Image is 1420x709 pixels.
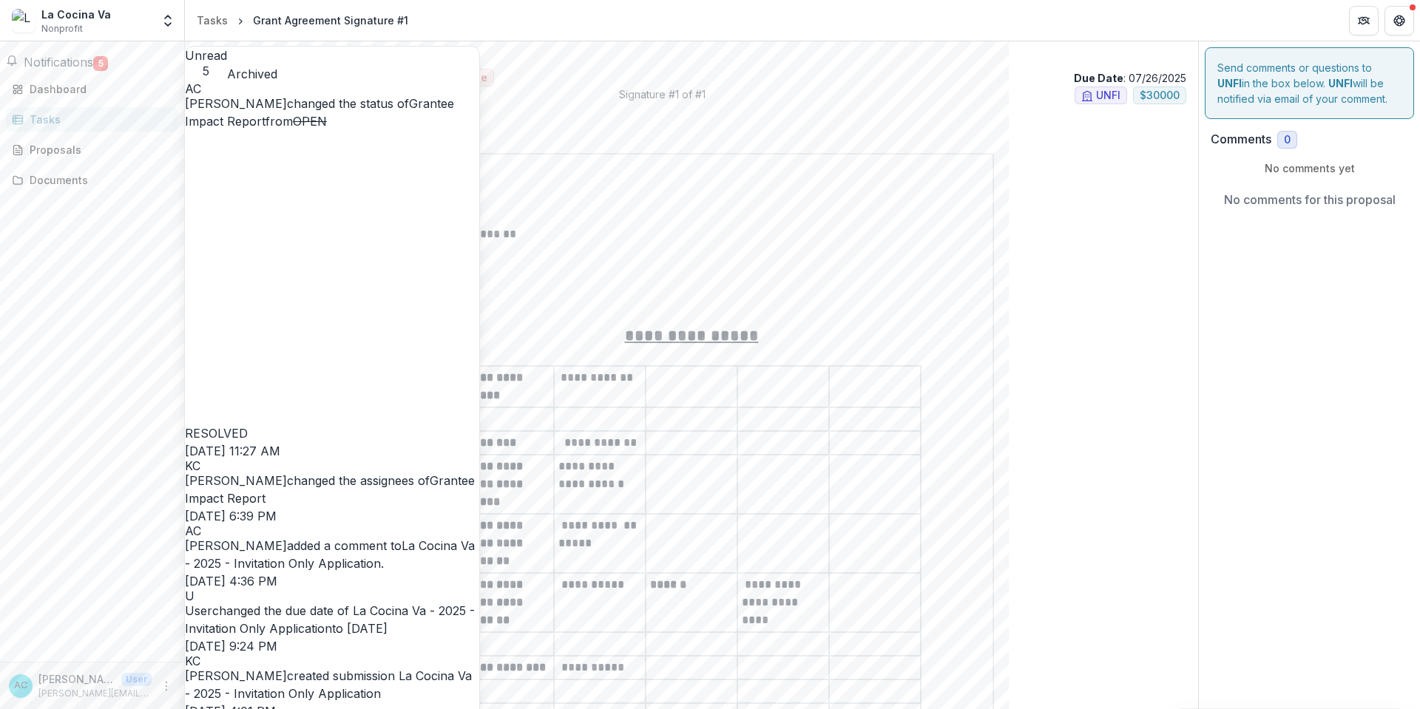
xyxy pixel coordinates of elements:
[185,538,287,553] span: [PERSON_NAME]
[185,602,479,637] p: changed the due date of to [DATE]
[185,655,479,667] div: Kristine Creveling
[209,116,1174,132] p: : [PERSON_NAME] from UNFI
[6,138,178,162] a: Proposals
[1284,134,1291,146] span: 0
[30,142,166,157] div: Proposals
[197,13,228,28] div: Tasks
[6,107,178,132] a: Tasks
[185,507,479,525] p: [DATE] 6:39 PM
[185,637,479,655] p: [DATE] 9:24 PM
[185,47,227,78] button: Unread
[293,114,327,129] s: OPEN
[1217,77,1242,89] strong: UNFI
[12,9,35,33] img: La Cocina Va
[185,525,479,537] div: Amy Caruso
[1384,6,1414,35] button: Get Help
[185,572,479,590] p: [DATE] 4:36 PM
[185,668,287,683] span: [PERSON_NAME]
[185,667,479,702] p: created submission
[1074,70,1186,86] p: : 07/26/2025
[185,537,479,572] p: added a comment to .
[121,673,152,686] p: User
[185,83,479,95] div: Amy Caruso
[253,13,408,28] div: Grant Agreement Signature #1
[185,95,479,442] p: changed the status of from
[191,10,234,31] a: Tasks
[1328,77,1353,89] strong: UNFI
[185,590,479,602] div: User
[185,472,479,507] p: changed the assignees of
[227,65,277,83] button: Archived
[1211,160,1408,176] p: No comments yet
[1205,47,1414,119] div: Send comments or questions to in the box below. will be notified via email of your comment.
[185,96,287,111] span: [PERSON_NAME]
[1224,191,1396,208] p: No comments for this proposal
[24,55,93,69] span: Notifications
[38,687,152,700] p: [PERSON_NAME][EMAIL_ADDRESS][DOMAIN_NAME]
[158,677,175,695] button: More
[158,6,178,35] button: Open entity switcher
[1211,132,1271,146] h2: Comments
[30,81,166,97] div: Dashboard
[41,22,83,35] span: Nonprofit
[619,86,706,110] span: Signature #1 of #1
[1349,6,1379,35] button: Partners
[6,168,178,192] a: Documents
[185,460,479,472] div: Kristine Creveling
[191,10,414,31] nav: breadcrumb
[1074,72,1123,84] strong: Due Date
[185,473,287,488] span: [PERSON_NAME]
[30,172,166,188] div: Documents
[1140,89,1180,102] span: $ 30000
[93,56,108,71] span: 5
[38,671,115,687] p: [PERSON_NAME]
[1096,89,1120,102] span: UNFI
[185,603,212,618] span: User
[185,64,227,78] span: 5
[185,442,479,460] p: [DATE] 11:27 AM
[197,53,1186,69] p: La Cocina Va - 2025 - Invitation Only Application
[6,53,108,71] button: Notifications5
[30,112,166,127] div: Tasks
[14,681,27,691] div: Amy Caruso
[6,77,178,101] a: Dashboard
[41,7,111,22] div: La Cocina Va
[185,426,248,441] span: RESOLVED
